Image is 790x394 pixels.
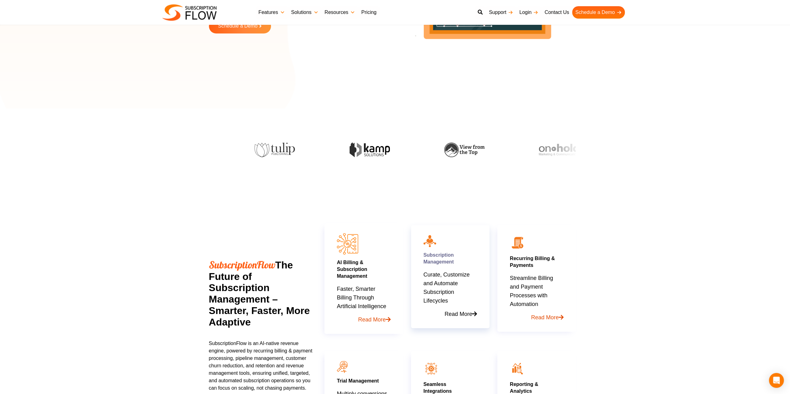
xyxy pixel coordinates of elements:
a: Trial Management [337,378,379,383]
a: Login [516,6,541,19]
a: Read More [423,305,477,318]
img: 02 [510,235,525,250]
img: AI Billing & Subscription Managements [337,233,358,255]
a: Features [255,6,288,19]
a: Schedule a Demo [209,19,271,33]
a: Support [486,6,516,19]
a: Read More [510,308,563,322]
a: Resources [321,6,358,19]
a: Recurring Billing & Payments [510,256,555,268]
a: SeamlessIntegrations [423,382,452,394]
div: Open Intercom Messenger [769,373,784,388]
img: icon10 [423,235,436,247]
span: SubscriptionFlow [209,259,275,271]
img: icon12 [510,361,525,376]
a: Pricing [358,6,380,19]
a: Subscription Management [423,252,454,264]
img: seamless integration [423,361,439,376]
a: Read More [337,311,390,324]
a: Contact Us [541,6,572,19]
a: Reporting &Analytics [510,382,538,394]
a: AI Billing & Subscription Management [337,260,367,279]
a: Schedule a Demo [572,6,625,19]
a: Solutions [288,6,322,19]
p: Faster, Smarter Billing Through Artificial Intelligence [337,285,390,324]
img: Subscriptionflow [162,4,217,21]
img: view-from-the-top [444,143,485,157]
p: Streamline Billing and Payment Processes with Automation [510,274,563,322]
img: kamp-solution [350,143,390,157]
img: icon11 [337,361,348,373]
h2: The Future of Subscription Management – Smarter, Faster, More Adaptive [209,259,313,328]
p: SubscriptionFlow is an AI-native revenue engine, powered by recurring billing & payment processin... [209,340,313,392]
img: tulip-publishing [255,143,295,157]
span: Schedule a Demo [218,24,257,29]
p: Curate, Customize and Automate Subscription Lifecycles [423,270,477,318]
